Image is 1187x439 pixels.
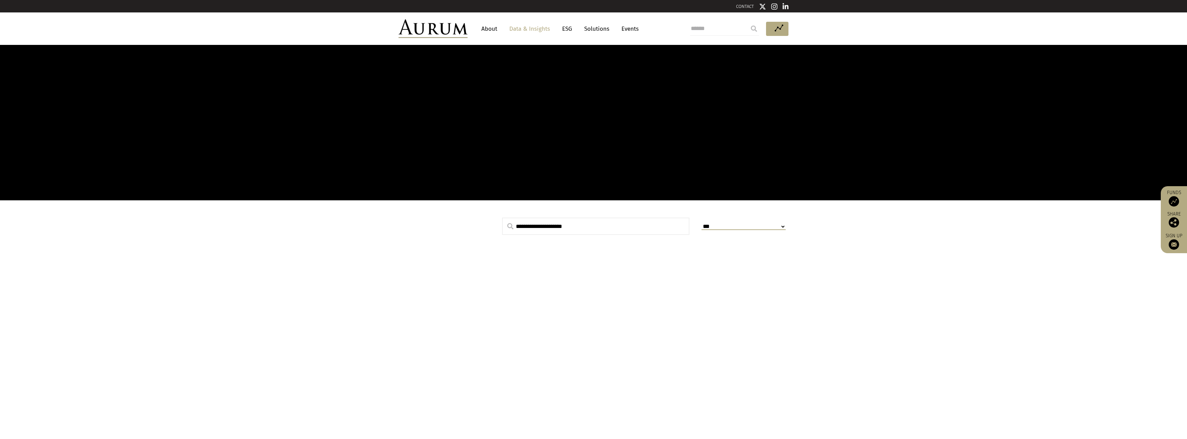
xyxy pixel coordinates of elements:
a: Funds [1164,190,1184,207]
a: CONTACT [736,4,754,9]
a: Events [618,22,639,35]
img: Sign up to our newsletter [1169,239,1179,250]
img: Linkedin icon [783,3,789,10]
img: Access Funds [1169,196,1179,207]
img: Twitter icon [759,3,766,10]
a: About [478,22,501,35]
a: Data & Insights [506,22,553,35]
div: Share [1164,212,1184,228]
a: Sign up [1164,233,1184,250]
img: Aurum [399,19,468,38]
input: Submit [747,22,761,36]
img: search.svg [507,223,513,229]
img: Share this post [1169,217,1179,228]
a: Solutions [581,22,613,35]
img: Instagram icon [771,3,777,10]
a: ESG [559,22,576,35]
